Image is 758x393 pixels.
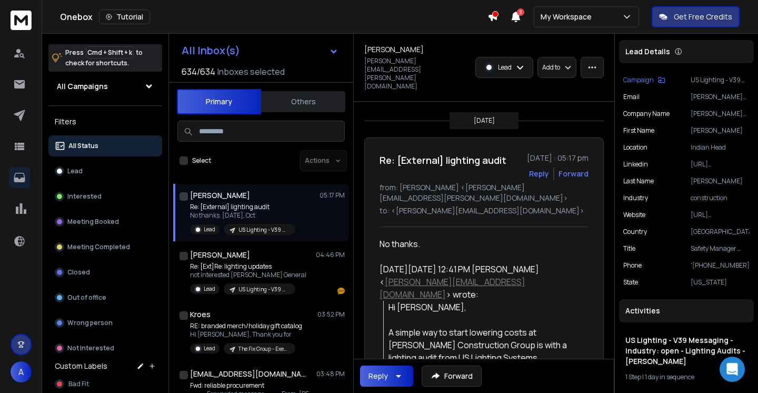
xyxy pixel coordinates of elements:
[380,276,525,300] a: [PERSON_NAME][EMAIL_ADDRESS][DOMAIN_NAME]
[48,338,162,359] button: Not Interested
[48,135,162,156] button: All Status
[177,89,261,114] button: Primary
[182,65,215,78] span: 634 / 634
[422,366,482,387] button: Forward
[388,326,581,364] div: A simple way to start lowering costs at [PERSON_NAME] Construction Group is with a lighting audit...
[48,114,162,129] h3: Filters
[380,238,580,250] div: No thanks.
[360,366,413,387] button: Reply
[558,169,589,179] div: Forward
[623,160,648,169] p: linkedin
[48,186,162,207] button: Interested
[192,156,211,165] label: Select
[190,381,316,390] p: Fwd: reliable procurement
[48,312,162,333] button: Wrong person
[691,278,750,287] p: [US_STATE]
[388,301,581,313] div: Hi [PERSON_NAME],
[380,205,589,216] p: to: <[PERSON_NAME][EMAIL_ADDRESS][DOMAIN_NAME]>
[674,12,732,22] p: Get Free Credits
[238,226,289,234] p: US Lighting - V39 Messaging - Industry: open - Lighting Audits - [PERSON_NAME]
[261,90,345,113] button: Others
[204,225,215,233] p: Lead
[691,177,750,185] p: [PERSON_NAME]
[11,361,32,382] button: A
[48,161,162,182] button: Lead
[217,65,285,78] h3: Inboxes selected
[190,271,306,279] p: not interested [PERSON_NAME] General
[190,369,306,379] h1: [EMAIL_ADDRESS][DOMAIN_NAME]
[190,330,302,339] p: Hi [PERSON_NAME], Thank you for
[691,143,750,152] p: Indian Head
[67,344,114,352] p: Not Interested
[691,244,750,253] p: Safety Manager (CHST)
[317,310,345,319] p: 03:52 PM
[238,286,289,293] p: US Lighting - V39 Messaging > Savings 2025 - Industry: open - [PERSON_NAME]
[67,268,90,277] p: Closed
[67,243,130,251] p: Meeting Completed
[691,126,750,135] p: [PERSON_NAME]
[623,278,638,287] p: State
[48,237,162,258] button: Meeting Completed
[623,261,642,270] p: Phone
[368,371,388,381] div: Reply
[623,143,647,152] p: location
[190,203,295,211] p: Re: [External] lighting audit
[68,380,89,388] span: Bad Fit
[182,45,240,56] h1: All Inbox(s)
[623,228,647,236] p: Country
[527,153,589,163] p: [DATE] : 05:17 pm
[48,76,162,97] button: All Campaigns
[190,309,211,320] h1: Kroes
[204,285,215,293] p: Lead
[720,357,745,382] div: Open Intercom Messenger
[623,110,670,118] p: Company Name
[691,93,750,101] p: [PERSON_NAME][EMAIL_ADDRESS][PERSON_NAME][DOMAIN_NAME]
[190,211,295,220] p: No thanks. [DATE], Oct
[517,8,524,16] span: 2
[67,218,119,226] p: Meeting Booked
[691,211,750,219] p: [URL][DOMAIN_NAME]
[691,160,750,169] p: [URL][DOMAIN_NAME][PERSON_NAME]
[380,153,506,168] h1: Re: [External] lighting audit
[60,9,487,24] div: Onebox
[625,335,747,367] h1: US Lighting - V39 Messaging - Industry: open - Lighting Audits - [PERSON_NAME]
[498,63,512,72] p: Lead
[623,244,635,253] p: title
[204,345,215,352] p: Lead
[652,6,740,27] button: Get Free Credits
[238,345,289,353] p: The Fix Group - Exec Assistants (Holiday)
[68,142,98,150] p: All Status
[48,262,162,283] button: Closed
[67,293,106,302] p: Out of office
[48,287,162,308] button: Out of office
[57,81,108,92] h1: All Campaigns
[364,57,469,91] p: [PERSON_NAME][EMAIL_ADDRESS][PERSON_NAME][DOMAIN_NAME]
[625,46,670,57] p: Lead Details
[67,192,102,201] p: Interested
[190,190,250,201] h1: [PERSON_NAME]
[691,76,750,84] p: US Lighting - V39 Messaging - Industry: open - Lighting Audits - [PERSON_NAME]
[623,177,654,185] p: Last Name
[380,263,580,301] div: [DATE][DATE] 12:41 PM [PERSON_NAME] < > wrote:
[316,370,345,378] p: 03:48 PM
[190,322,302,330] p: RE: branded merch/holiday gift catalog
[380,182,589,203] p: from: [PERSON_NAME] <[PERSON_NAME][EMAIL_ADDRESS][PERSON_NAME][DOMAIN_NAME]>
[541,12,596,22] p: My Workspace
[623,211,645,219] p: website
[316,251,345,259] p: 04:46 PM
[529,169,549,179] button: Reply
[190,262,306,271] p: Re: [Ext]Re: lighting updates
[67,167,83,175] p: Lead
[86,46,134,58] span: Cmd + Shift + k
[623,76,654,84] p: Campaign
[625,372,641,381] span: 1 Step
[619,299,754,322] div: Activities
[542,63,560,72] p: Add to
[691,261,750,270] p: '[PHONE_NUMBER]
[691,194,750,202] p: construction
[190,250,250,260] h1: [PERSON_NAME]
[625,373,747,381] div: |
